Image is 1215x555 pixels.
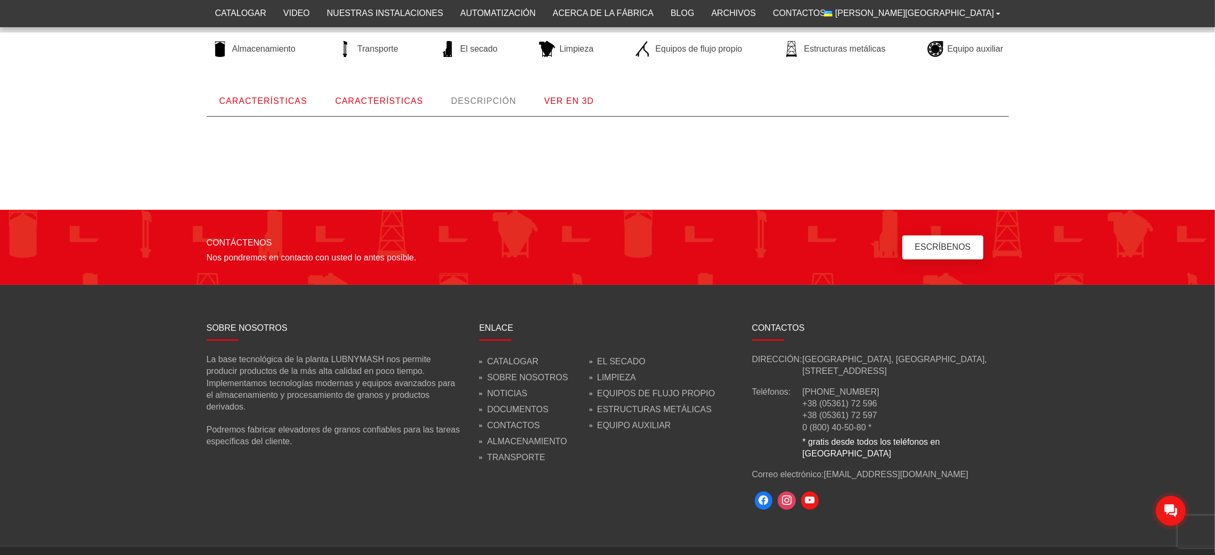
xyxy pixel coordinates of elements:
a: Características [207,87,320,116]
font: Estructuras metálicas [804,44,885,53]
a: Catalogar [479,358,539,366]
font: Sobre nosotros [207,323,288,332]
a: Nuestras instalaciones [319,3,452,23]
font: Transporte [357,44,398,53]
a: Equipos de flujo propio [589,390,715,398]
font: Video [283,9,310,18]
font: Transporte [487,453,545,462]
a: Documentos [479,406,549,414]
font: Sobre nosotros [487,373,568,382]
font: Limpieza [559,44,593,53]
font: Equipo auxiliar [597,421,671,430]
font: Almacenamiento [487,437,567,446]
font: Acerca de la fábrica [553,9,654,18]
font: Limpieza [597,373,636,382]
font: Catalogar [487,357,539,366]
font: DIRECCIÓN: [752,355,802,364]
a: YouTube [798,489,822,512]
font: Ver en 3D [544,96,593,105]
button: [PERSON_NAME][GEOGRAPHIC_DATA] [816,3,1008,23]
font: Correo electrónico: [752,470,824,479]
font: Equipo auxiliar [948,44,1004,53]
font: Estructuras metálicas [597,405,712,414]
a: Acerca de la fábrica [544,3,662,23]
font: Teléfonos: [752,387,791,396]
font: Equipos de flujo propio [597,389,715,398]
font: Documentos [487,405,549,414]
a: Equipo auxiliar [922,41,1009,57]
a: Automatización [452,3,544,23]
a: [PHONE_NUMBER] [803,387,879,396]
a: Características [322,87,436,116]
font: Descripción [451,96,516,105]
font: Enlace [479,323,513,332]
a: Almacenamiento [479,438,567,446]
a: Contactos [479,422,540,430]
font: El secado [460,44,498,53]
a: Sobre nosotros [479,374,568,382]
a: 0 (800) 40-50-80 * [803,423,872,432]
font: Almacenamiento [232,44,296,53]
font: Contactos [752,323,805,332]
a: Estructuras metálicas [778,41,891,57]
button: Escríbenos [902,235,984,259]
a: Noticias [479,390,528,398]
font: CONTÁCTENOS [207,238,272,247]
font: Contactos [487,421,540,430]
a: Transporte [332,41,404,57]
a: +38 (05361) 72 597 [803,411,877,420]
font: La base tecnológica de la planta LUBNYMASH nos permite producir productos de la más alta calidad ... [207,355,455,412]
font: Características [219,96,307,105]
font: Blog [671,9,694,18]
font: Nos pondremos en contacto con usted lo antes posible. [207,253,417,262]
font: Características [335,96,423,105]
font: Noticias [487,389,528,398]
a: Facebook [752,489,776,512]
font: Nuestras instalaciones [327,9,443,18]
a: Ver en 3D [531,87,606,116]
a: Transporte [479,454,545,462]
a: El secado [435,41,503,57]
a: [EMAIL_ADDRESS][DOMAIN_NAME] [824,469,968,480]
a: Video [275,3,319,23]
a: Equipo auxiliar [589,422,671,430]
font: Automatización [460,9,536,18]
font: [EMAIL_ADDRESS][DOMAIN_NAME] [824,470,968,479]
a: Limpieza [534,41,599,57]
a: Estructuras metálicas [589,406,712,414]
font: [PERSON_NAME][GEOGRAPHIC_DATA] [835,9,994,18]
a: +38 (05361) 72 596 [803,399,877,408]
font: Escríbenos [915,242,971,251]
font: Catalogar [215,9,266,18]
a: Limpieza [589,374,636,382]
a: Equipos de flujo propio [630,41,747,57]
a: Blog [662,3,703,23]
font: * gratis desde todos los teléfonos en [GEOGRAPHIC_DATA] [803,437,940,458]
a: Instagram [775,489,798,512]
font: Equipos de flujo propio [655,44,742,53]
font: Podremos fabricar elevadores de granos confiables para las tareas específicas del cliente. [207,425,460,446]
a: El secado [589,358,646,366]
font: El secado [597,357,646,366]
a: Catalogar [207,3,275,23]
img: ucranio [824,11,833,17]
a: Descripción [438,87,529,116]
font: Contactos [773,9,826,18]
font: Archivos [712,9,756,18]
font: [GEOGRAPHIC_DATA], [GEOGRAPHIC_DATA], [STREET_ADDRESS] [803,355,987,376]
a: Contactos [764,3,834,23]
a: Archivos [703,3,765,23]
a: Almacenamiento [207,41,301,57]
